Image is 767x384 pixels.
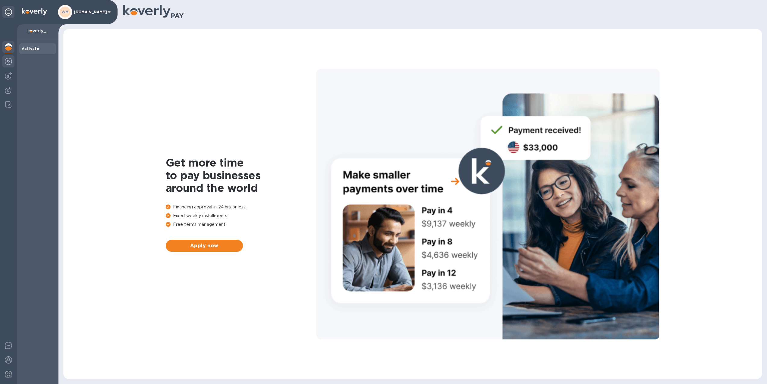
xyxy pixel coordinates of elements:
span: Apply now [171,242,238,249]
b: WM [61,10,69,14]
p: Financing approval in 24 hrs or less. [166,204,316,210]
h1: Get more time to pay businesses around the world [166,156,316,194]
button: Apply now [166,240,243,252]
p: [DOMAIN_NAME] [74,10,104,14]
p: Free terms management. [166,221,316,228]
div: Unpin categories [2,6,14,18]
b: Activate [22,46,39,51]
img: Logo [22,8,47,15]
img: Foreign exchange [5,58,12,65]
p: Fixed weekly installments. [166,213,316,219]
